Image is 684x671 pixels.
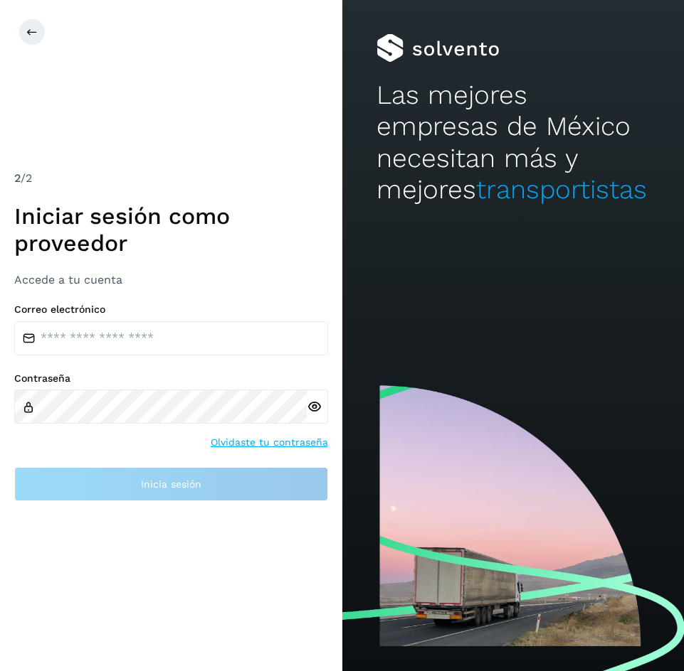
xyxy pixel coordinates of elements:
[476,174,647,205] span: transportistas
[14,467,328,501] button: Inicia sesión
[14,304,328,316] label: Correo electrónico
[211,435,328,450] a: Olvidaste tu contraseña
[14,273,328,286] h3: Accede a tu cuenta
[14,170,328,187] div: /2
[141,479,201,489] span: Inicia sesión
[377,80,650,206] h2: Las mejores empresas de México necesitan más y mejores
[14,171,21,185] span: 2
[14,372,328,385] label: Contraseña
[14,203,328,257] h1: Iniciar sesión como proveedor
